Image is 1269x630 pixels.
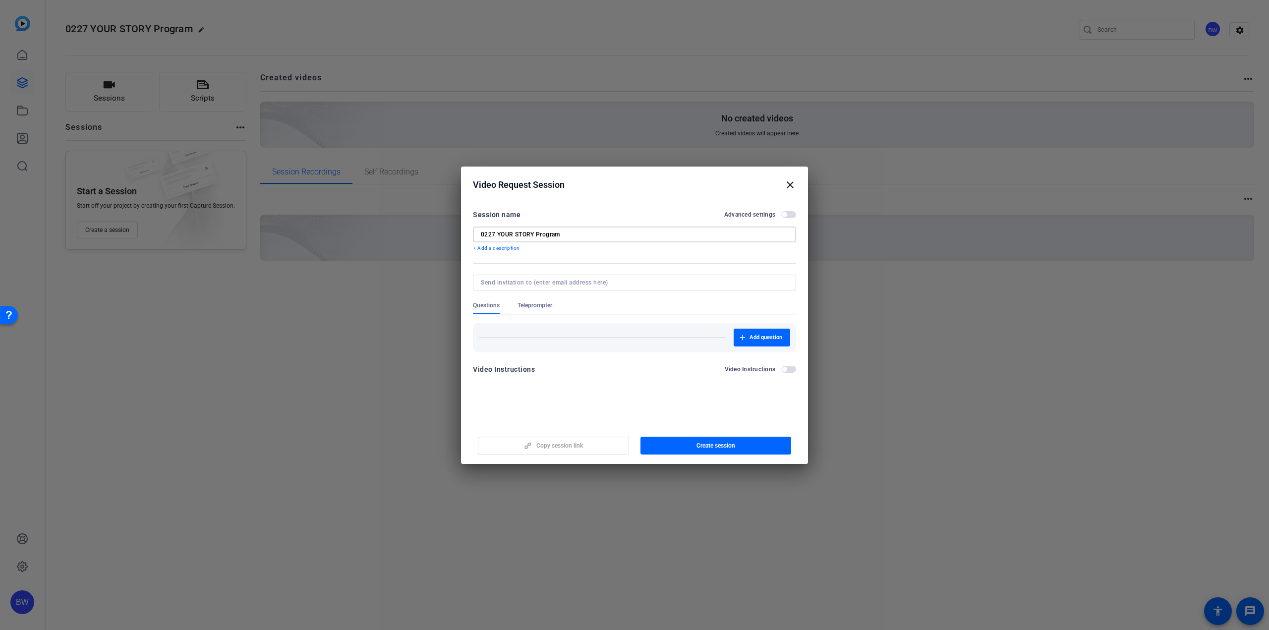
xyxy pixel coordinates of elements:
[518,301,552,309] span: Teleprompter
[724,211,775,219] h2: Advanced settings
[784,179,796,191] mat-icon: close
[481,230,788,238] input: Enter Session Name
[481,279,784,286] input: Send invitation to (enter email address here)
[734,329,790,346] button: Add question
[473,301,500,309] span: Questions
[640,437,792,455] button: Create session
[750,334,782,342] span: Add question
[696,442,735,450] span: Create session
[473,363,535,375] div: Video Instructions
[473,244,796,252] p: + Add a description
[725,365,776,373] h2: Video Instructions
[473,179,796,191] div: Video Request Session
[473,209,520,221] div: Session name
